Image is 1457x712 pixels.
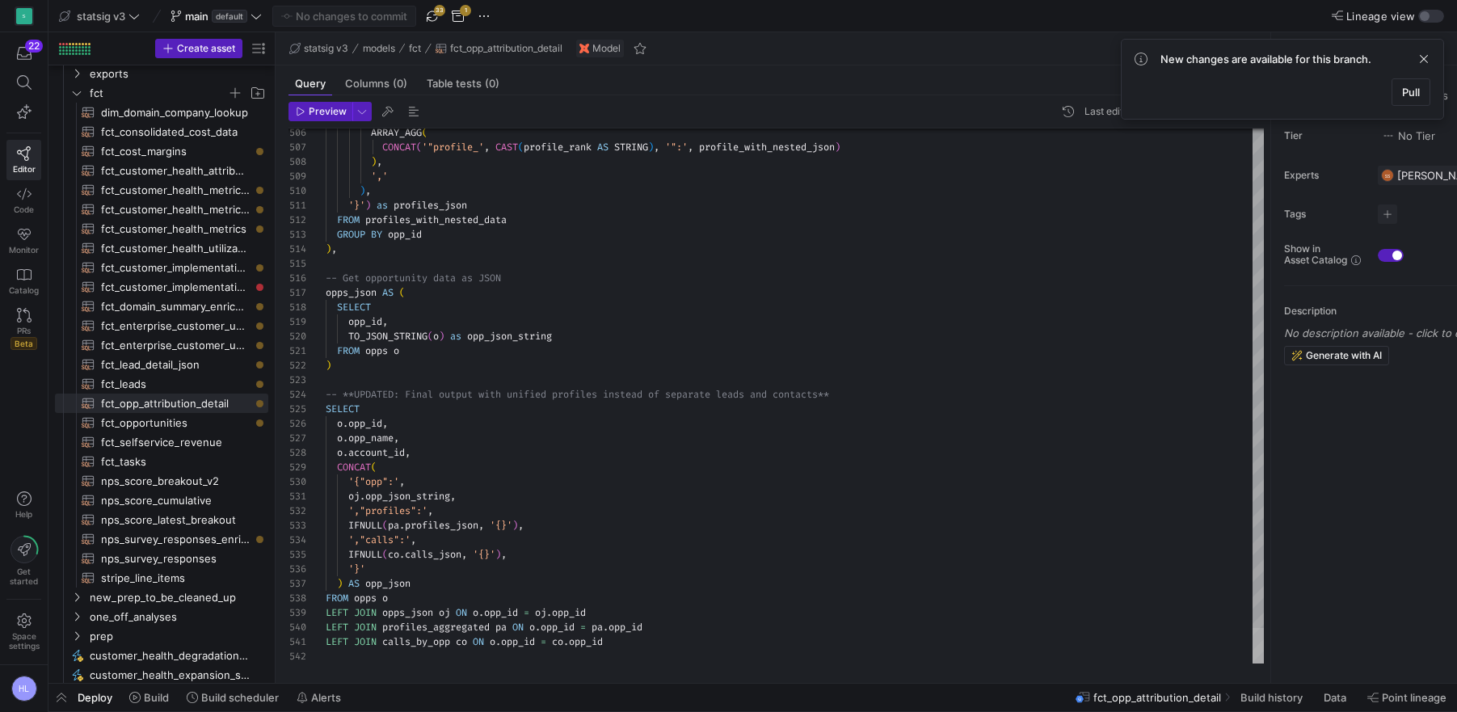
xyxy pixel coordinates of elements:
[101,491,250,510] span: nps_score_cumulative​​​​​​​​​​
[6,606,41,658] a: Spacesettings
[55,374,268,394] div: Press SPACE to select this row.
[524,141,592,154] span: profile_rank
[201,691,279,704] span: Build scheduler
[101,472,250,491] span: nps_score_breakout_v2​​​​​​​​​​
[348,199,365,212] span: '}'
[6,301,41,356] a: PRsBeta
[699,141,835,154] span: profile_with_nested_json
[285,39,352,58] button: statsig v3
[55,141,268,161] a: fct_cost_margins​​​​​​​​​​
[411,533,416,546] span: ,
[409,43,421,54] span: fct
[14,509,34,519] span: Help
[55,180,268,200] div: Press SPACE to select this row.
[1284,346,1389,365] button: Generate with AI
[501,548,507,561] span: ,
[382,141,416,154] span: CONCAT
[101,550,250,568] span: nps_survey_responses​​​​​​​​​​
[14,204,34,214] span: Code
[478,519,484,532] span: ,
[348,446,405,459] span: account_id
[55,335,268,355] div: Press SPACE to select this row.
[1360,684,1454,711] button: Point lineage
[377,155,382,168] span: ,
[337,446,343,459] span: o
[6,261,41,301] a: Catalog
[288,518,306,533] div: 533
[90,627,266,646] span: prep
[55,355,268,374] div: Press SPACE to select this row.
[101,123,250,141] span: fct_consolidated_cost_data​​​​​​​​​​
[348,330,427,343] span: TO_JSON_STRING
[665,141,688,154] span: '":'
[101,375,250,394] span: fct_leads​​​​​​​​​​
[101,317,250,335] span: fct_enterprise_customer_usage_3d_lag​​​​​​​​​​
[648,141,654,154] span: )
[55,413,268,432] div: Press SPACE to select this row.
[122,684,176,711] button: Build
[101,530,250,549] span: nps_survey_responses_enriched​​​​​​​​​​
[518,519,524,532] span: ,
[382,606,433,619] span: opps_json
[55,238,268,258] div: Press SPACE to select this row.
[348,504,427,517] span: ',"profiles":'
[348,533,411,546] span: ',"calls":'
[450,43,562,54] span: fct_opp_attribution_detail
[394,432,399,444] span: ,
[337,301,371,314] span: SELECT
[439,330,444,343] span: )
[179,684,286,711] button: Build scheduler
[101,297,250,316] span: fct_domain_summary_enriched​​​​​​​​​​
[90,647,250,665] span: customer_health_degradation_slack_workflow​​​​​
[288,102,352,121] button: Preview
[359,39,399,58] button: models
[309,106,347,117] span: Preview
[55,529,268,549] a: nps_survey_responses_enriched​​​​​​​​​​
[1402,86,1420,99] span: Pull
[288,605,306,620] div: 539
[399,548,405,561] span: .
[365,490,450,503] span: opp_json_string
[55,83,268,103] div: Press SPACE to select this row.
[288,489,306,503] div: 531
[144,691,169,704] span: Build
[326,388,608,401] span: -- **UPDATED: Final output with unified profiles i
[101,200,250,219] span: fct_customer_health_metrics_v2​​​​​​​​​​
[55,510,268,529] div: Press SPACE to select this row.
[388,548,399,561] span: co
[55,471,268,491] div: Press SPACE to select this row.
[1284,170,1365,181] span: Experts
[1381,169,1394,182] div: SS
[288,329,306,343] div: 520
[345,78,407,89] span: Columns
[343,446,348,459] span: .
[288,242,306,256] div: 514
[155,39,242,58] button: Create asset
[288,591,306,605] div: 538
[484,141,490,154] span: ,
[1284,209,1365,220] span: Tags
[101,394,250,413] span: fct_opp_attribution_detail​​​​​​​​​​
[405,519,478,532] span: profiles_json
[288,198,306,213] div: 511
[326,272,501,284] span: -- Get opportunity data as JSON
[1233,684,1313,711] button: Build history
[55,432,268,452] a: fct_selfservice_revenue​​​​​​​​​​
[55,238,268,258] a: fct_customer_health_utilization_rate​​​​​​​​​​
[382,519,388,532] span: (
[433,330,439,343] span: o
[101,259,250,277] span: fct_customer_implementation_metrics_latest​​​​​​​​​​
[101,142,250,161] span: fct_cost_margins​​​​​​​​​​
[55,471,268,491] a: nps_score_breakout_v2​​​​​​​​​​
[371,155,377,168] span: )
[212,10,247,23] span: default
[55,335,268,355] a: fct_enterprise_customer_usage​​​​​​​​​​
[382,315,388,328] span: ,
[55,6,144,27] button: statsig v3
[388,519,399,532] span: pa
[55,122,268,141] a: fct_consolidated_cost_data​​​​​​​​​​
[304,43,348,54] span: statsig v3
[55,355,268,374] a: fct_lead_detail_json​​​​​​​​​​
[101,433,250,452] span: fct_selfservice_revenue​​​​​​​​​​
[55,432,268,452] div: Press SPACE to select this row.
